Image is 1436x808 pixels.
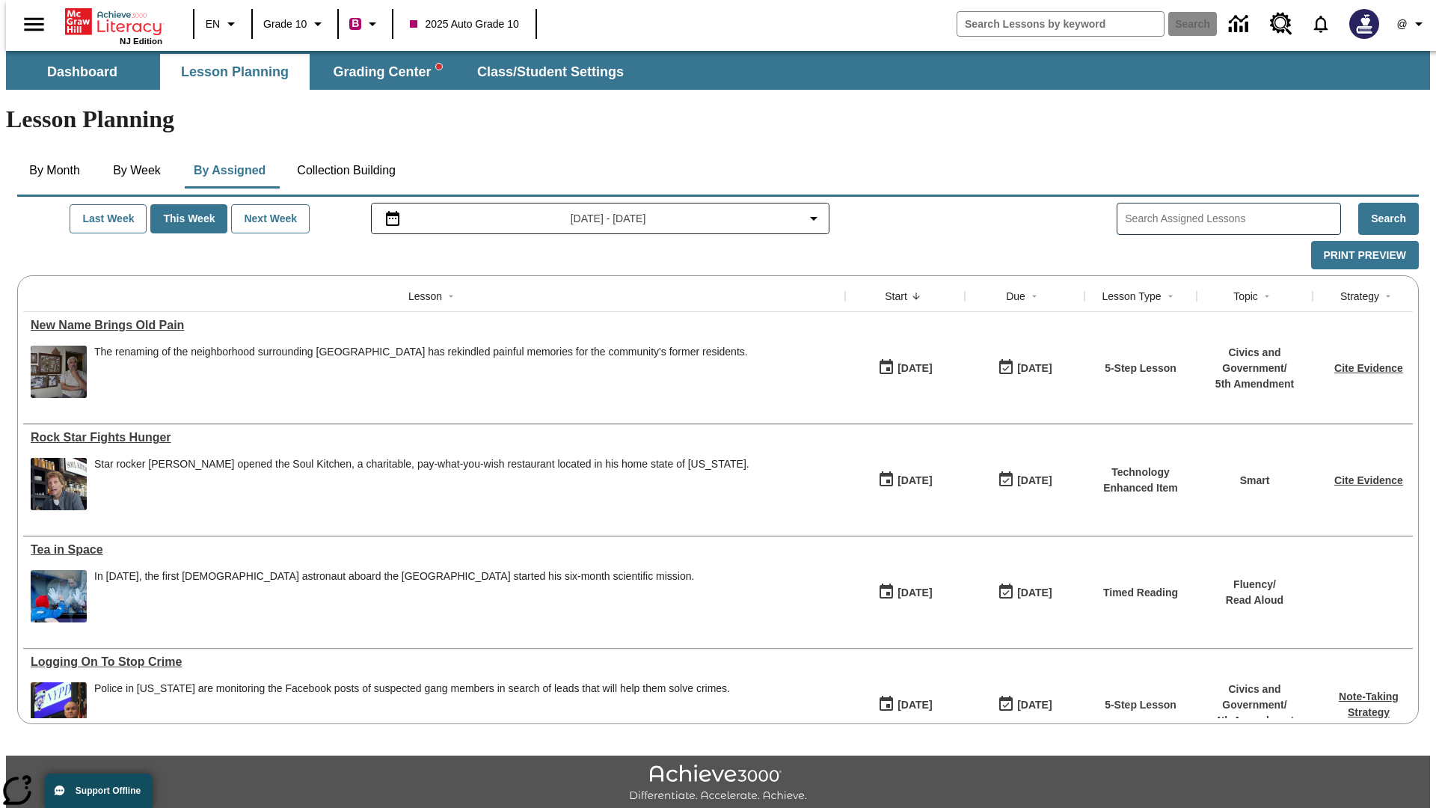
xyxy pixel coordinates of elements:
p: Fluency / [1226,577,1283,593]
div: [DATE] [897,584,932,602]
div: Tea in Space [31,543,838,557]
a: Note-Taking Strategy [1339,691,1399,718]
div: Logging On To Stop Crime [31,655,838,669]
a: Logging On To Stop Crime, Lessons [31,655,838,669]
div: The renaming of the neighborhood surrounding Dodger Stadium has rekindled painful memories for th... [94,346,748,398]
div: Strategy [1340,289,1379,304]
h1: Lesson Planning [6,105,1430,133]
button: Sort [907,287,925,305]
div: [DATE] [897,359,932,378]
p: 5-Step Lesson [1105,361,1176,376]
div: In [DATE], the first [DEMOGRAPHIC_DATA] astronaut aboard the [GEOGRAPHIC_DATA] started his six-mo... [94,570,694,583]
button: Class/Student Settings [465,54,636,90]
p: Read Aloud [1226,593,1283,608]
img: police now using Facebook to help stop crime [31,682,87,735]
button: Lesson Planning [160,54,310,90]
span: B [352,14,359,33]
a: Cite Evidence [1334,362,1403,374]
img: A man in a restaurant with jars and dishes in the background and a sign that says Soul Kitchen. R... [31,458,87,510]
button: Profile/Settings [1388,10,1436,37]
button: Sort [1025,287,1043,305]
button: 10/12/25: Last day the lesson can be accessed [992,578,1057,607]
img: Achieve3000 Differentiate Accelerate Achieve [629,765,807,803]
button: 10/08/25: Last day the lesson can be accessed [992,466,1057,495]
span: @ [1396,16,1407,32]
span: Dashboard [47,64,117,81]
button: Grade: Grade 10, Select a grade [257,10,333,37]
span: Class/Student Settings [477,64,624,81]
button: Sort [1379,287,1397,305]
div: Topic [1233,289,1258,304]
button: By Month [17,153,92,189]
div: Star rocker [PERSON_NAME] opened the Soul Kitchen, a charitable, pay-what-you-wish restaurant loc... [94,458,749,471]
a: New Name Brings Old Pain, Lessons [31,319,838,332]
div: Home [65,5,162,46]
input: Search Assigned Lessons [1125,208,1340,230]
div: Police in [US_STATE] are monitoring the Facebook posts of suspected gang members in search of lea... [94,682,730,695]
button: By Assigned [182,153,277,189]
button: Next Week [231,204,310,233]
p: Timed Reading [1103,585,1178,601]
span: [DATE] - [DATE] [571,211,646,227]
div: Lesson Type [1102,289,1161,304]
div: [DATE] [1017,471,1052,490]
input: search field [957,12,1164,36]
button: 09/30/25: First time the lesson was available [873,691,937,719]
span: Lesson Planning [181,64,289,81]
div: [DATE] [897,696,932,714]
button: Sort [1162,287,1179,305]
span: Grading Center [333,64,441,81]
svg: writing assistant alert [436,64,442,70]
div: [DATE] [897,471,932,490]
div: In December 2015, the first British astronaut aboard the International Space Station started his ... [94,570,694,622]
img: An astronaut, the first from the United Kingdom to travel to the International Space Station, wav... [31,570,87,622]
a: Home [65,7,162,37]
button: 10/06/25: First time the lesson was available [873,578,937,607]
p: 5th Amendment [1204,376,1305,392]
div: Rock Star Fights Hunger [31,431,838,444]
button: Boost Class color is violet red. Change class color [343,10,387,37]
span: 2025 Auto Grade 10 [410,16,518,32]
svg: Collapse Date Range Filter [805,209,823,227]
p: 5-Step Lesson [1105,697,1176,713]
button: Language: EN, Select a language [199,10,247,37]
button: This Week [150,204,227,233]
button: Sort [1258,287,1276,305]
button: Last Week [70,204,147,233]
button: Print Preview [1311,241,1419,270]
button: 10/13/25: Last day the lesson can be accessed [992,354,1057,382]
button: Select the date range menu item [378,209,823,227]
button: Support Offline [45,774,153,808]
button: 10/07/25: First time the lesson was available [873,354,937,382]
div: [DATE] [1017,584,1052,602]
img: dodgertown_121813.jpg [31,346,87,398]
div: Lesson [408,289,442,304]
div: SubNavbar [6,51,1430,90]
p: Smart [1240,473,1270,489]
p: Technology Enhanced Item [1092,465,1189,496]
div: Due [1006,289,1025,304]
a: Data Center [1220,4,1261,45]
span: Support Offline [76,786,141,796]
p: Civics and Government / [1204,345,1305,376]
button: 10/06/25: Last day the lesson can be accessed [992,691,1057,719]
div: Start [885,289,907,304]
a: Rock Star Fights Hunger , Lessons [31,431,838,444]
div: New Name Brings Old Pain [31,319,838,332]
span: Grade 10 [263,16,307,32]
div: [DATE] [1017,696,1052,714]
a: Cite Evidence [1334,474,1403,486]
span: EN [206,16,220,32]
div: Police in New York are monitoring the Facebook posts of suspected gang members in search of leads... [94,682,730,735]
a: Notifications [1301,4,1340,43]
div: The renaming of the neighborhood surrounding [GEOGRAPHIC_DATA] has rekindled painful memories for... [94,346,748,358]
img: Avatar [1349,9,1379,39]
button: Dashboard [7,54,157,90]
p: 4th Amendment [1204,713,1305,729]
button: 10/06/25: First time the lesson was available [873,466,937,495]
div: Star rocker Jon Bon Jovi opened the Soul Kitchen, a charitable, pay-what-you-wish restaurant loca... [94,458,749,510]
